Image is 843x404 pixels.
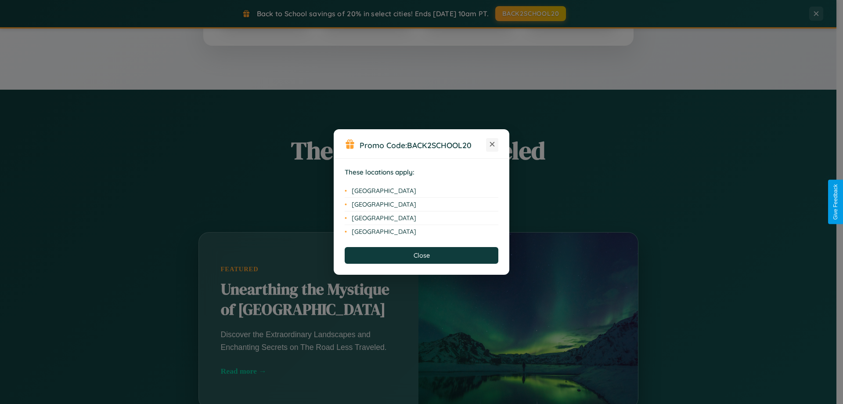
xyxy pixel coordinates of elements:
button: Close [345,247,498,264]
li: [GEOGRAPHIC_DATA] [345,184,498,198]
div: Give Feedback [832,184,839,220]
li: [GEOGRAPHIC_DATA] [345,211,498,225]
li: [GEOGRAPHIC_DATA] [345,225,498,238]
h3: Promo Code: [360,140,486,150]
li: [GEOGRAPHIC_DATA] [345,198,498,211]
b: BACK2SCHOOL20 [407,140,472,150]
strong: These locations apply: [345,168,414,176]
